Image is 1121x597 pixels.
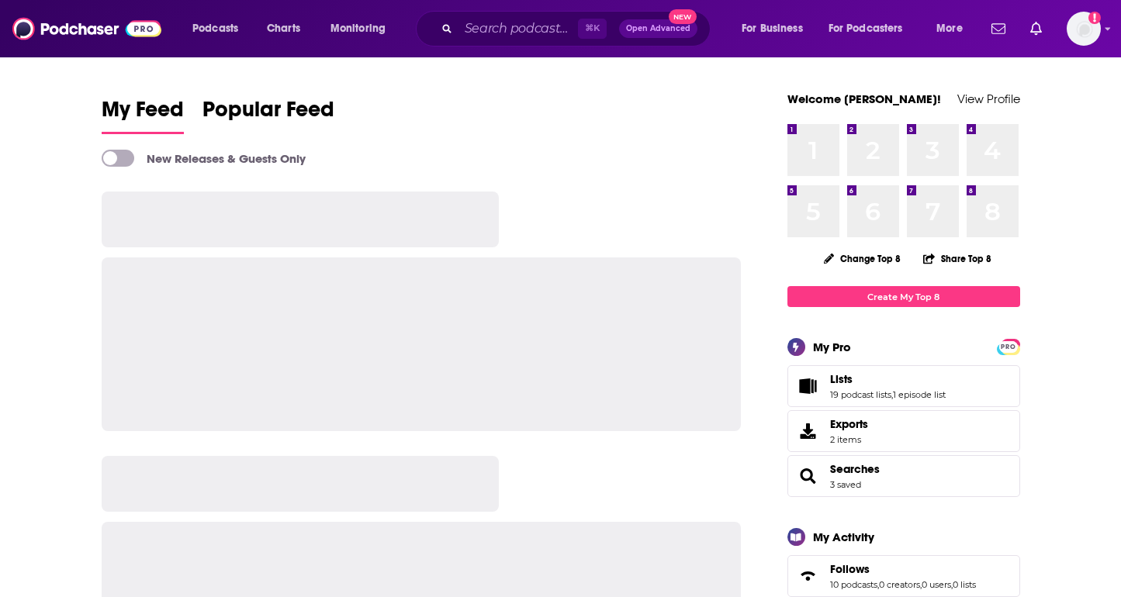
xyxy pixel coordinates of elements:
a: 10 podcasts [830,579,877,590]
button: open menu [926,16,982,41]
div: Search podcasts, credits, & more... [431,11,725,47]
input: Search podcasts, credits, & more... [458,16,578,41]
span: Exports [793,420,824,442]
a: Lists [830,372,946,386]
span: Popular Feed [202,96,334,132]
a: Show notifications dropdown [985,16,1012,42]
a: 3 saved [830,479,861,490]
span: 2 items [830,434,868,445]
button: open menu [320,16,406,41]
span: Exports [830,417,868,431]
a: Show notifications dropdown [1024,16,1048,42]
a: Lists [793,375,824,397]
span: My Feed [102,96,184,132]
span: For Business [742,18,803,40]
a: Welcome [PERSON_NAME]! [787,91,941,106]
span: Podcasts [192,18,238,40]
span: Charts [267,18,300,40]
a: Create My Top 8 [787,286,1020,307]
a: Exports [787,410,1020,452]
span: Lists [787,365,1020,407]
button: open menu [818,16,926,41]
span: , [951,579,953,590]
a: Popular Feed [202,96,334,134]
span: Open Advanced [626,25,690,33]
a: Follows [793,565,824,587]
span: ⌘ K [578,19,607,39]
div: My Pro [813,340,851,354]
a: PRO [999,340,1018,352]
img: User Profile [1067,12,1101,46]
a: 0 creators [879,579,920,590]
a: 19 podcast lists [830,389,891,400]
span: , [891,389,893,400]
a: 0 lists [953,579,976,590]
span: Monitoring [330,18,386,40]
a: 0 users [922,579,951,590]
span: Follows [830,562,870,576]
img: Podchaser - Follow, Share and Rate Podcasts [12,14,161,43]
span: Follows [787,555,1020,597]
span: New [669,9,697,24]
a: Searches [830,462,880,476]
span: More [936,18,963,40]
a: Searches [793,465,824,487]
button: open menu [182,16,258,41]
a: New Releases & Guests Only [102,150,306,167]
button: Change Top 8 [815,249,911,268]
button: Open AdvancedNew [619,19,697,38]
a: My Feed [102,96,184,134]
svg: Add a profile image [1088,12,1101,24]
span: For Podcasters [829,18,903,40]
a: 1 episode list [893,389,946,400]
span: Searches [787,455,1020,497]
button: Show profile menu [1067,12,1101,46]
span: , [877,579,879,590]
a: View Profile [957,91,1020,106]
span: , [920,579,922,590]
a: Follows [830,562,976,576]
span: PRO [999,341,1018,353]
button: open menu [731,16,822,41]
button: Share Top 8 [922,243,992,274]
span: Logged in as shcarlos [1067,12,1101,46]
span: Lists [830,372,853,386]
div: My Activity [813,530,874,544]
a: Charts [257,16,310,41]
